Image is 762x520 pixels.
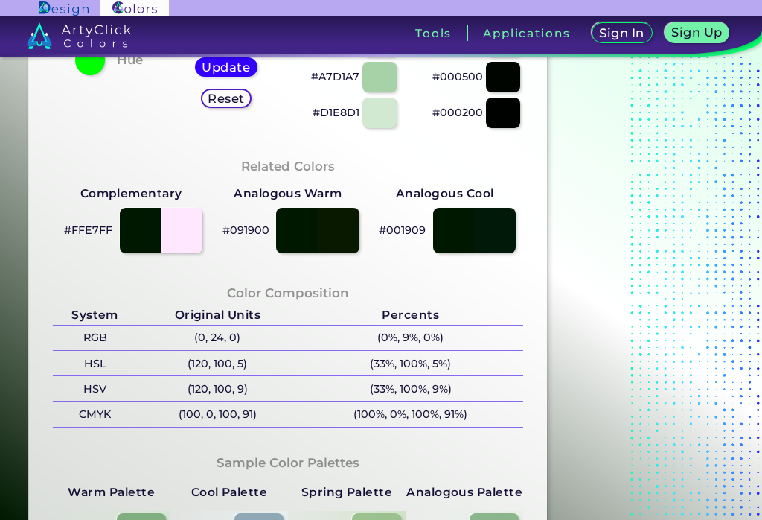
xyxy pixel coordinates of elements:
h4: Hue [117,49,143,71]
img: logo_artyclick_colors_white.svg [27,22,132,49]
p: (0%, 9%, 0%) [298,326,523,350]
p: #000200 [432,104,483,121]
h4: Related Colors [241,156,335,177]
h4: Color Composition [227,282,349,304]
h3: Applications [483,28,570,39]
p: #FFE7FF [64,221,112,239]
img: ArtyClick Design logo [39,1,89,16]
p: HSL [53,351,138,375]
p: (0, 24, 0) [137,326,298,350]
h3: Tools [415,28,452,39]
strong: Analogous Warm [234,184,342,203]
p: (100, 0, 100, 91) [137,402,298,426]
p: (33%, 100%, 5%) [298,351,523,375]
strong: Spring Palette [301,485,393,499]
h5: Update [205,61,249,72]
p: CMYK [53,402,138,426]
strong: Warm Palette [68,485,155,499]
h5: Sign Up [673,27,720,38]
strong: Cool Palette [191,485,268,499]
a: Sign Up [667,24,726,42]
p: (120, 100, 9) [137,376,298,401]
p: #A7D1A7 [311,68,359,86]
h5: Percents [298,305,523,325]
h5: System [53,305,138,325]
strong: Analogous Cool [396,184,494,203]
p: #D1E8D1 [313,104,359,121]
h4: Sample Color Palettes [217,452,359,474]
h5: Sign In [601,28,642,39]
p: RGB [53,326,138,350]
p: (100%, 0%, 100%, 91%) [298,402,523,426]
strong: Complementary [80,184,182,203]
a: Sign In [595,24,650,42]
h5: Original Units [137,305,298,325]
strong: Analogous Palette [406,485,522,499]
p: #091900 [222,221,269,239]
p: HSV [53,376,138,401]
p: #000500 [432,68,483,86]
p: (33%, 100%, 9%) [298,376,523,401]
h5: Reset [210,92,243,104]
p: #001909 [379,221,426,239]
p: (120, 100, 5) [137,351,298,375]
